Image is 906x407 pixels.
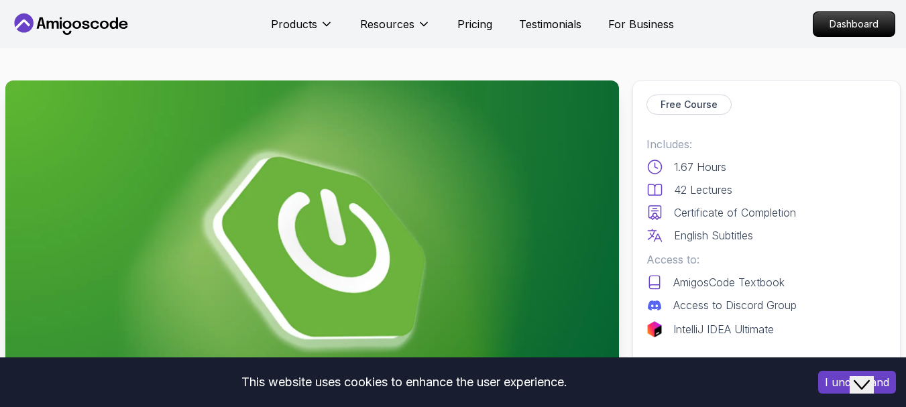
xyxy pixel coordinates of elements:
[360,16,431,43] button: Resources
[608,16,674,32] a: For Business
[271,16,317,32] p: Products
[658,357,893,387] iframe: chat widget
[658,1,893,341] iframe: chat widget
[646,321,663,337] img: jetbrains logo
[10,367,798,397] div: This website uses cookies to enhance the user experience.
[519,16,581,32] a: Testimonials
[457,16,492,32] a: Pricing
[646,251,887,268] p: Access to:
[271,16,333,43] button: Products
[646,136,887,152] p: Includes:
[850,353,893,394] iframe: chat widget
[360,16,414,32] p: Resources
